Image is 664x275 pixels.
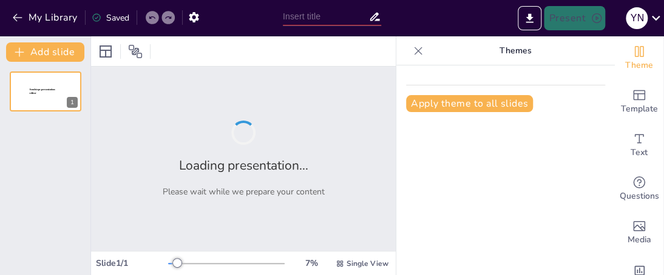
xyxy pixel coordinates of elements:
p: Themes [428,36,603,65]
div: Slide 1 / 1 [96,257,168,269]
div: 1 [10,71,81,111]
button: Export to PowerPoint [518,6,541,30]
div: 1 [67,97,78,108]
p: Please wait while we prepare your content [163,186,325,197]
button: Apply theme to all slides [406,95,533,112]
button: My Library [9,8,83,27]
h2: Loading presentation... [179,157,308,174]
span: Sendsteps presentation editor [30,88,55,95]
span: Template [621,102,658,116]
span: Questions [620,190,659,203]
button: Y N [626,6,648,30]
div: Get real-time input from your audience [615,167,663,211]
div: Add ready made slides [615,80,663,124]
span: Theme [625,59,653,72]
div: Add images, graphics, shapes or video [615,211,663,254]
span: Single View [347,259,388,268]
span: Media [628,233,651,247]
div: Change the overall theme [615,36,663,80]
div: Layout [96,42,115,61]
div: 7 % [297,257,326,269]
button: Present [544,6,605,30]
div: Saved [92,12,129,24]
div: Add text boxes [615,124,663,167]
input: Insert title [283,8,368,25]
button: Add slide [6,42,84,62]
span: Text [631,146,648,159]
div: Y N [626,7,648,29]
span: Position [128,44,143,59]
